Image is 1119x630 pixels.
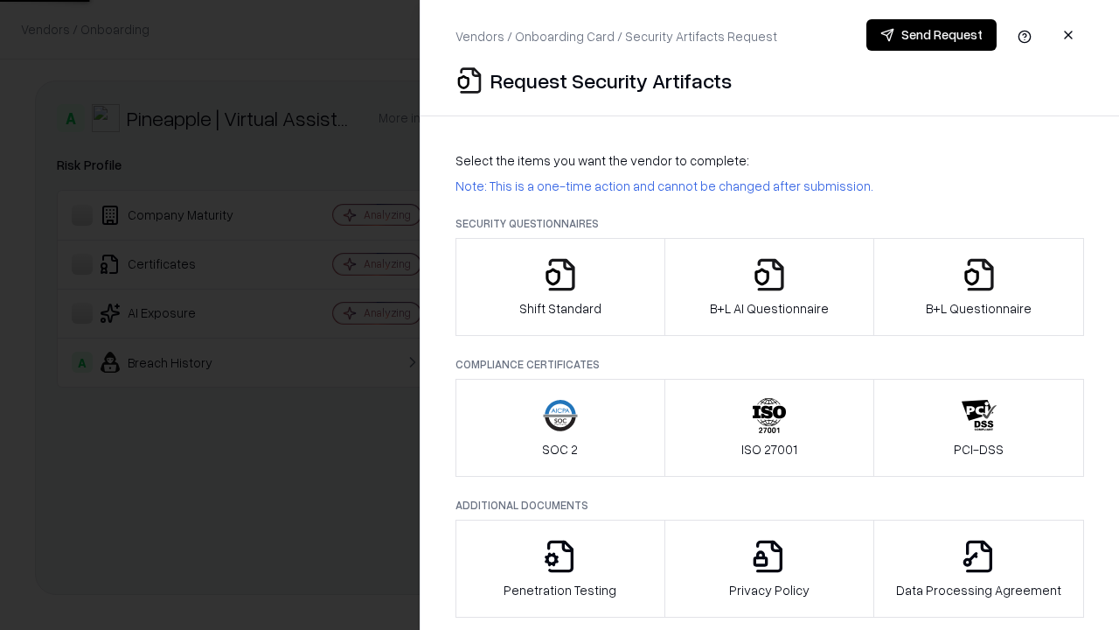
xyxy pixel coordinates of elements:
button: PCI-DSS [873,379,1084,477]
button: Data Processing Agreement [873,520,1084,618]
button: Shift Standard [455,238,665,336]
button: B+L Questionnaire [873,238,1084,336]
p: Additional Documents [455,498,1084,513]
button: Privacy Policy [664,520,875,618]
button: B+L AI Questionnaire [664,238,875,336]
p: Security Questionnaires [455,216,1084,231]
p: Note: This is a one-time action and cannot be changed after submission. [455,177,1084,195]
button: ISO 27001 [664,379,875,477]
p: Shift Standard [519,299,601,318]
button: Send Request [866,19,997,51]
p: Select the items you want the vendor to complete: [455,151,1084,170]
p: Vendors / Onboarding Card / Security Artifacts Request [455,27,777,45]
p: Data Processing Agreement [896,581,1061,599]
p: Compliance Certificates [455,357,1084,372]
p: Penetration Testing [504,581,616,599]
p: B+L Questionnaire [926,299,1032,318]
p: Request Security Artifacts [490,66,732,94]
p: SOC 2 [542,440,578,458]
p: Privacy Policy [729,581,810,599]
p: B+L AI Questionnaire [710,299,829,318]
button: Penetration Testing [455,520,665,618]
p: PCI-DSS [954,440,1004,458]
button: SOC 2 [455,379,665,477]
p: ISO 27001 [741,440,797,458]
